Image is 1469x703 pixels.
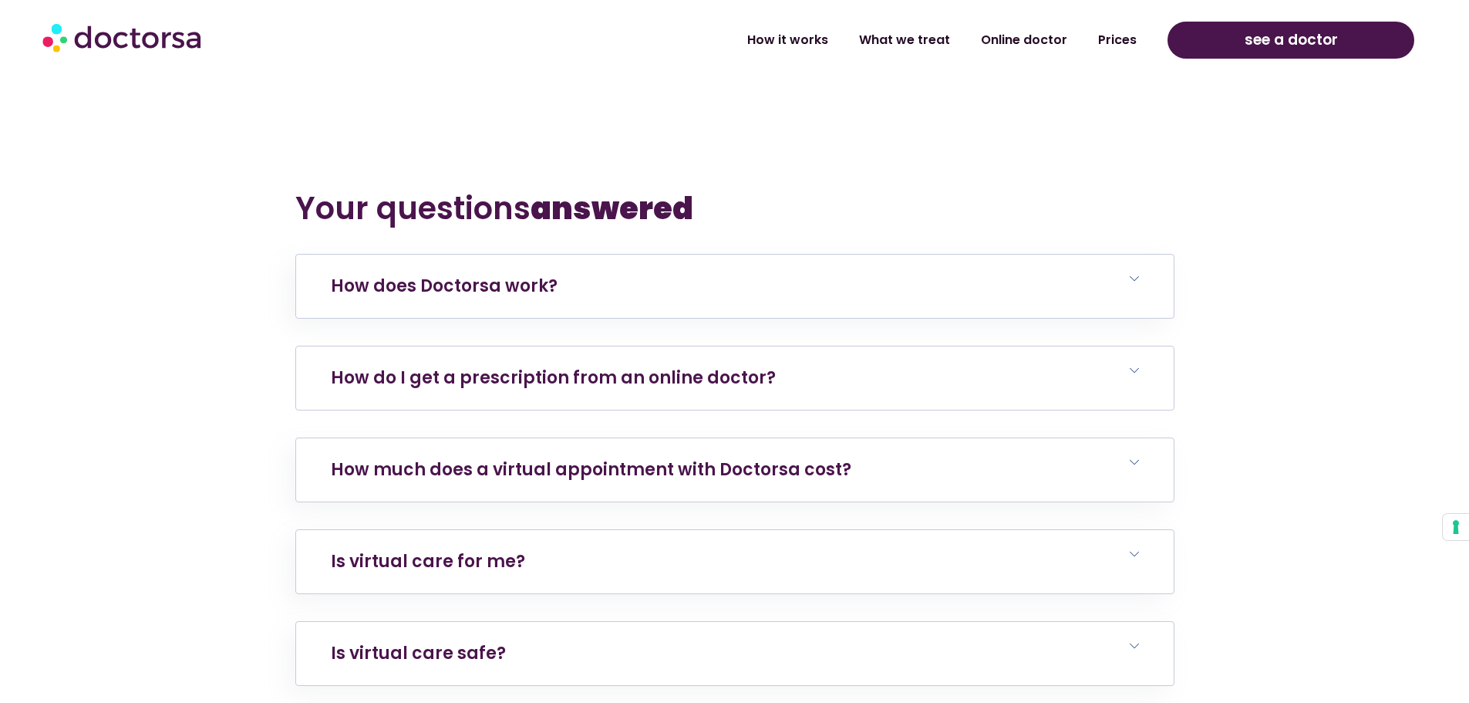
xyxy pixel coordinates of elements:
nav: Menu [379,22,1152,58]
a: Is virtual care for me? [331,549,525,573]
h6: Is virtual care safe? [296,622,1174,685]
button: Your consent preferences for tracking technologies [1443,514,1469,540]
a: What we treat [844,22,965,58]
a: Prices [1083,22,1152,58]
a: Is virtual care safe? [331,641,506,665]
h6: How does Doctorsa work? [296,255,1174,318]
a: How much does a virtual appointment with Doctorsa cost? [331,458,851,482]
a: How does Doctorsa work? [331,274,558,298]
a: How do I get a prescription from an online doctor? [331,366,776,390]
a: see a doctor [1167,22,1414,59]
h2: Your questions [295,190,1174,227]
a: How it works [732,22,844,58]
h6: Is virtual care for me? [296,530,1174,593]
a: Online doctor [965,22,1083,58]
b: answered [531,187,693,230]
h6: How much does a virtual appointment with Doctorsa cost? [296,438,1174,502]
h6: How do I get a prescription from an online doctor? [296,346,1174,410]
span: see a doctor [1245,28,1338,52]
